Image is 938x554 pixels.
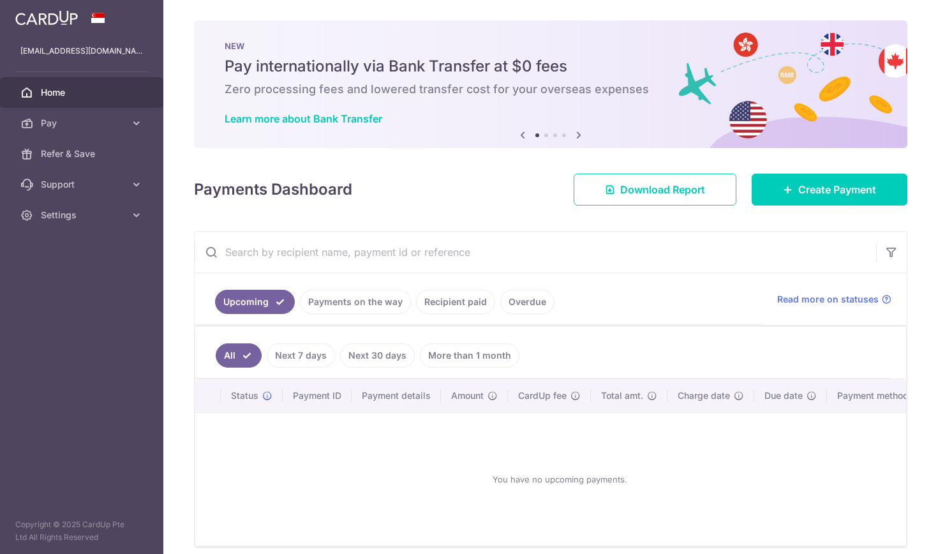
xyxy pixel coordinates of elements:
[20,45,143,57] p: [EMAIL_ADDRESS][DOMAIN_NAME]
[225,82,877,97] h6: Zero processing fees and lowered transfer cost for your overseas expenses
[41,209,125,221] span: Settings
[194,20,907,148] img: Bank transfer banner
[500,290,555,314] a: Overdue
[283,379,352,412] th: Payment ID
[300,290,411,314] a: Payments on the way
[215,290,295,314] a: Upcoming
[267,343,335,368] a: Next 7 days
[41,178,125,191] span: Support
[777,293,891,306] a: Read more on statuses
[15,10,78,26] img: CardUp
[211,423,909,535] div: You have no upcoming payments.
[451,389,484,402] span: Amount
[764,389,803,402] span: Due date
[41,117,125,130] span: Pay
[601,389,643,402] span: Total amt.
[518,389,567,402] span: CardUp fee
[574,174,736,206] a: Download Report
[752,174,907,206] a: Create Payment
[827,379,924,412] th: Payment method
[195,232,876,273] input: Search by recipient name, payment id or reference
[231,389,258,402] span: Status
[620,182,705,197] span: Download Report
[194,178,352,201] h4: Payments Dashboard
[420,343,519,368] a: More than 1 month
[225,41,877,51] p: NEW
[41,147,125,160] span: Refer & Save
[678,389,730,402] span: Charge date
[777,293,879,306] span: Read more on statuses
[216,343,262,368] a: All
[225,112,382,125] a: Learn more about Bank Transfer
[352,379,441,412] th: Payment details
[416,290,495,314] a: Recipient paid
[798,182,876,197] span: Create Payment
[225,56,877,77] h5: Pay internationally via Bank Transfer at $0 fees
[41,86,125,99] span: Home
[340,343,415,368] a: Next 30 days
